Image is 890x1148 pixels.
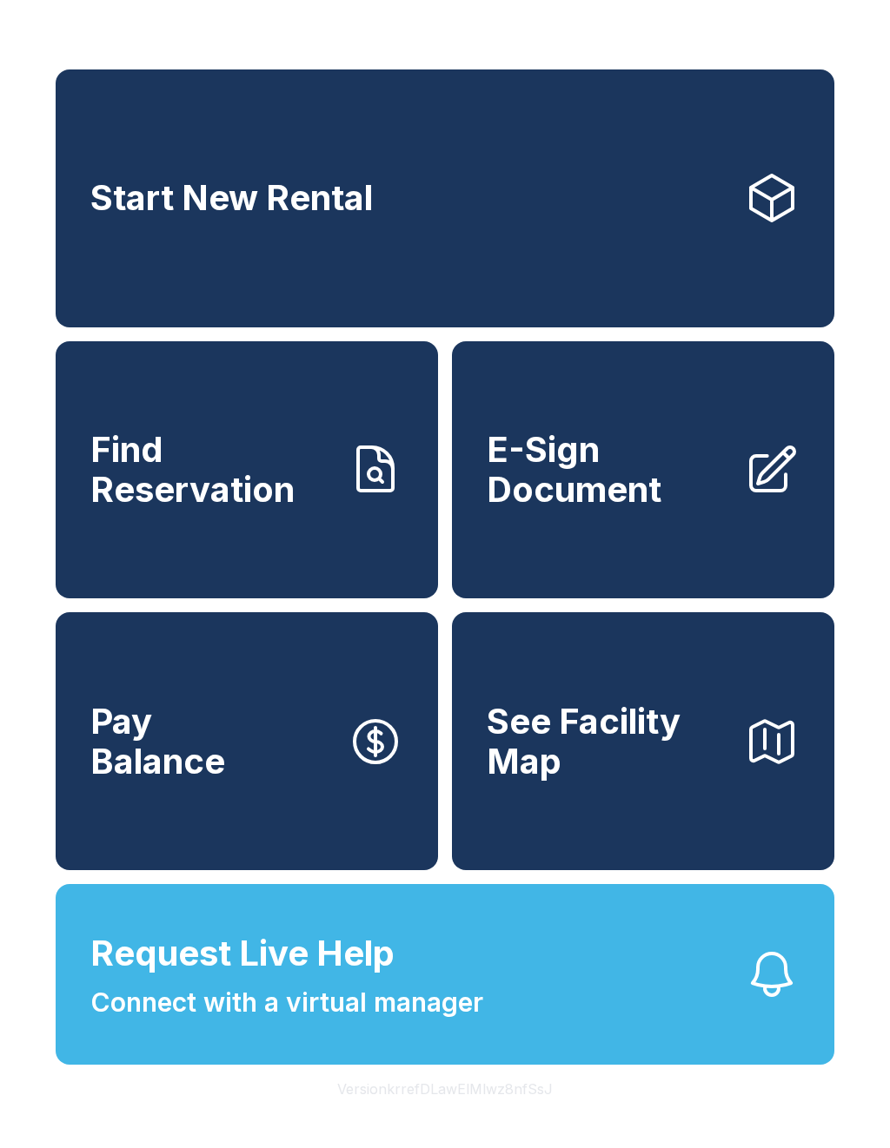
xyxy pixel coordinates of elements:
[56,69,834,327] a: Start New Rental
[90,178,373,218] span: Start New Rental
[452,612,834,870] button: See Facility Map
[90,927,395,980] span: Request Live Help
[90,702,225,781] span: Pay Balance
[487,430,730,509] span: E-Sign Document
[452,341,834,599] a: E-Sign Document
[323,1065,567,1113] button: VersionkrrefDLawElMlwz8nfSsJ
[56,341,438,599] a: Find Reservation
[90,983,483,1022] span: Connect with a virtual manager
[56,612,438,870] button: PayBalance
[90,430,334,509] span: Find Reservation
[487,702,730,781] span: See Facility Map
[56,884,834,1065] button: Request Live HelpConnect with a virtual manager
